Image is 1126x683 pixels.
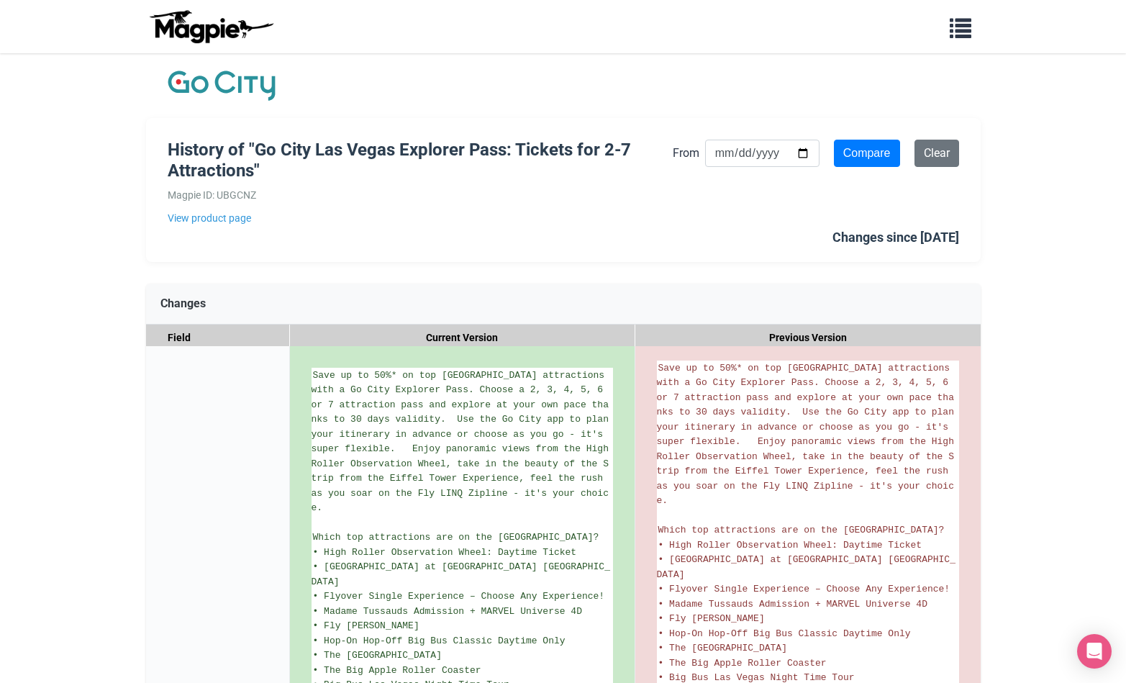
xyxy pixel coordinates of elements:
[313,620,419,631] span: • Fly [PERSON_NAME]
[658,525,945,535] span: Which top attractions are on the [GEOGRAPHIC_DATA]?
[658,672,855,683] span: • Big Bus Las Vegas Night Time Tour
[658,584,950,594] span: • Flyover Single Experience – Choose Any Experience!
[313,635,566,646] span: • Hop-On Hop-Off Big Bus Classic Daytime Only
[834,140,900,167] input: Compare
[312,370,614,514] span: Save up to 50%* on top [GEOGRAPHIC_DATA] attractions with a Go City Explorer Pass. Choose a 2, 3,...
[658,643,787,653] span: • The [GEOGRAPHIC_DATA]
[313,591,605,602] span: • Flyover Single Experience – Choose Any Experience!
[658,613,765,624] span: • Fly [PERSON_NAME]
[313,650,442,661] span: • The [GEOGRAPHIC_DATA]
[313,665,481,676] span: • The Big Apple Roller Coaster
[658,540,922,551] span: • High Roller Observation Wheel: Daytime Ticket
[312,561,610,587] span: • [GEOGRAPHIC_DATA] at [GEOGRAPHIC_DATA] [GEOGRAPHIC_DATA]
[313,606,582,617] span: • Madame Tussauds Admission + MARVEL Universe 4D
[168,68,276,104] img: Company Logo
[313,532,599,543] span: Which top attractions are on the [GEOGRAPHIC_DATA]?
[168,187,673,203] div: Magpie ID: UBGCNZ
[658,599,927,610] span: • Madame Tussauds Admission + MARVEL Universe 4D
[146,284,981,325] div: Changes
[1077,634,1112,669] div: Open Intercom Messenger
[832,227,959,248] div: Changes since [DATE]
[168,140,673,181] h1: History of "Go City Las Vegas Explorer Pass: Tickets for 2-7 Attractions"
[313,547,577,558] span: • High Roller Observation Wheel: Daytime Ticket
[635,325,981,351] div: Previous Version
[914,140,959,167] a: Clear
[657,363,960,507] span: Save up to 50%* on top [GEOGRAPHIC_DATA] attractions with a Go City Explorer Pass. Choose a 2, 3,...
[290,325,635,351] div: Current Version
[673,144,699,163] label: From
[168,210,673,226] a: View product page
[146,9,276,44] img: logo-ab69f6fb50320c5b225c76a69d11143b.png
[658,628,911,639] span: • Hop-On Hop-Off Big Bus Classic Daytime Only
[657,554,955,580] span: • [GEOGRAPHIC_DATA] at [GEOGRAPHIC_DATA] [GEOGRAPHIC_DATA]
[146,325,290,351] div: Field
[658,658,827,669] span: • The Big Apple Roller Coaster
